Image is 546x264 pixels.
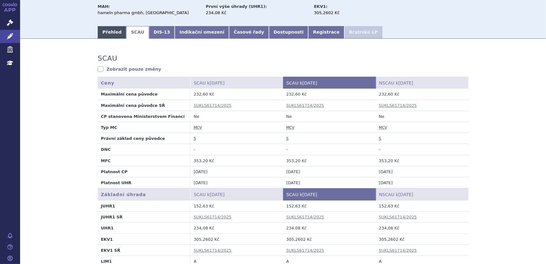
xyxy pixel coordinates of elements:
a: SUKLS61714/2025 [286,215,324,219]
td: 353,20 Kč [190,155,283,166]
th: Ceny [98,77,190,89]
td: 353,20 Kč [376,155,468,166]
strong: JUHR1 SŘ [101,215,123,219]
td: - [190,144,283,155]
th: SCAU k [283,188,376,201]
td: [DATE] [376,177,468,188]
td: 232,60 Kč [376,89,468,100]
a: Indikační omezení [175,26,229,39]
td: [DATE] [190,166,283,177]
abbr: maximální cena výrobce [194,125,202,130]
td: 305,2602 Kč [283,234,376,245]
a: SUKLS61714/2025 [379,215,417,219]
td: - [376,144,468,155]
strong: EKV1: [314,4,327,9]
td: 152,63 Kč [190,201,283,212]
abbr: maximální cena výrobce [286,125,294,130]
a: Přehled [98,26,126,39]
td: [DATE] [376,166,468,177]
th: NSCAU k [376,188,468,201]
td: 152,63 Kč [283,201,376,212]
abbr: stanovena nebo změněna ve správním řízení podle zákona č. 48/1997 Sb. ve znění účinném od 1.1.2008 [286,136,288,141]
td: Ne [283,111,376,122]
div: 234,08 Kč [206,10,308,16]
td: 234,08 Kč [376,223,468,234]
strong: Maximální cena původce SŘ [101,103,165,108]
td: 152,63 Kč [376,201,468,212]
th: NSCAU k [376,77,468,89]
strong: CP stanovena Ministerstvem Financí [101,114,185,119]
a: SUKLS61714/2025 [286,103,324,108]
a: DIS-13 [149,26,175,39]
a: SUKLS61714/2025 [379,248,417,253]
strong: Platnost CP [101,169,128,174]
strong: LIM1 [101,259,112,264]
a: SUKLS61714/2025 [194,103,232,108]
abbr: stanovena nebo změněna ve správním řízení podle zákona č. 48/1997 Sb. ve znění účinném od 1.1.2008 [194,136,196,141]
a: SUKLS61714/2025 [286,248,324,253]
a: Dostupnosti [269,26,308,39]
th: Základní úhrada [98,188,190,201]
th: SCAU k [190,77,283,89]
span: [DATE] [210,80,225,85]
strong: MAH: [98,4,110,9]
a: SUKLS61714/2025 [379,103,417,108]
span: [DATE] [398,80,413,85]
td: [DATE] [283,177,376,188]
th: SCAU k [190,188,283,201]
h3: SCAU [98,54,117,63]
span: [DATE] [303,192,317,197]
span: [DATE] [303,80,317,85]
strong: Maximální cena původce [101,92,157,96]
a: SUKLS61714/2025 [194,248,232,253]
div: hameln pharma gmbh, [GEOGRAPHIC_DATA] [98,10,200,16]
td: 232,60 Kč [283,89,376,100]
td: 305,2602 Kč [190,234,283,245]
strong: JUHR1 [101,204,115,208]
span: [DATE] [210,192,225,197]
strong: MFC [101,158,111,163]
a: SUKLS61714/2025 [194,215,232,219]
a: SCAU [126,26,149,39]
span: [DATE] [398,192,413,197]
td: - [283,144,376,155]
strong: Platnost UHR [101,180,131,185]
strong: EKV1 SŘ [101,248,120,253]
a: Zobrazit pouze změny [98,66,161,72]
th: SCAU k [283,77,376,89]
td: [DATE] [283,166,376,177]
abbr: stanovena nebo změněna ve správním řízení podle zákona č. 48/1997 Sb. ve znění účinném od 1.1.2008 [379,136,381,141]
strong: DNC [101,147,111,152]
td: Ne [190,111,283,122]
td: 353,20 Kč [283,155,376,166]
strong: Právní základ ceny původce [101,136,165,141]
td: 234,08 Kč [190,223,283,234]
strong: EKV1 [101,237,113,242]
td: 305,2602 Kč [376,234,468,245]
strong: UHR1 [101,226,114,230]
strong: Typ MC [101,125,117,130]
td: [DATE] [190,177,283,188]
a: Časové řady [229,26,269,39]
td: Ne [376,111,468,122]
td: 232,60 Kč [190,89,283,100]
td: 234,08 Kč [283,223,376,234]
abbr: maximální cena výrobce [379,125,387,130]
div: 305,2602 Kč [314,10,385,16]
strong: První výše úhrady (UHR1): [206,4,267,9]
a: Registrace [308,26,344,39]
